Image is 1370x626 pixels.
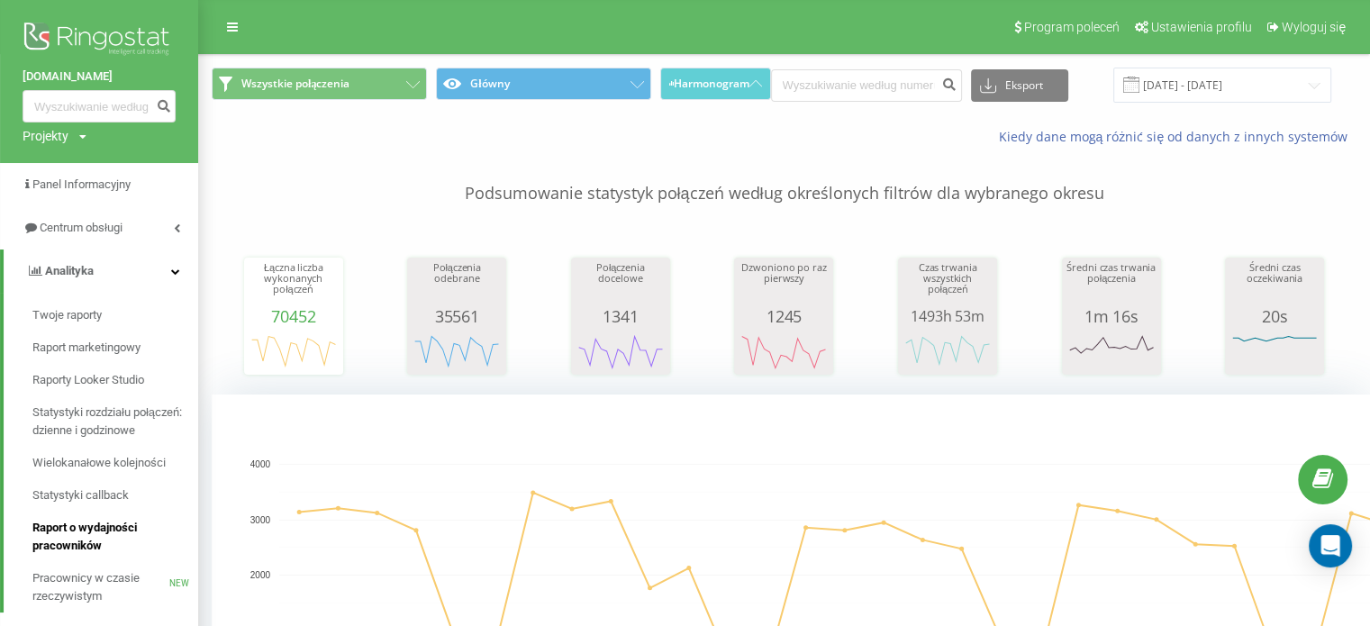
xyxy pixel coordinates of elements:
[1229,262,1320,307] div: Średni czas oczekiwania
[436,68,651,100] button: Główny
[1066,307,1157,325] div: 1m 16s
[903,307,993,325] div: 1493h 53m
[739,307,829,325] div: 1245
[739,262,829,307] div: Dzwoniono po raz pierwszy
[32,479,198,512] a: Statystyki callback
[23,68,176,86] a: [DOMAIN_NAME]
[45,264,94,277] span: Analityka
[32,512,198,562] a: Raport o wydajności pracowników
[576,325,666,379] svg: A chart.
[212,146,1356,205] p: Podsumowanie statystyk połączeń według określonych filtrów dla wybranego okresu
[23,18,176,63] img: Ringostat logo
[32,299,198,331] a: Twoje raporty
[1066,262,1157,307] div: Średni czas trwania połączenia
[32,364,198,396] a: Raporty Looker Studio
[32,371,144,389] span: Raporty Looker Studio
[576,307,666,325] div: 1341
[250,459,271,469] text: 4000
[4,249,198,293] a: Analityka
[32,306,102,324] span: Twoje raporty
[971,69,1068,102] button: Eksport
[249,307,339,325] div: 70452
[23,127,68,145] div: Projekty
[23,90,176,122] input: Wyszukiwanie według numeru
[576,262,666,307] div: Połączenia docelowe
[1024,20,1120,34] span: Program poleceń
[1309,524,1352,567] div: Open Intercom Messenger
[903,325,993,379] svg: A chart.
[32,454,166,472] span: Wielokanałowe kolejności
[32,177,131,191] span: Panel Informacyjny
[1282,20,1346,34] span: Wyloguj się
[32,331,198,364] a: Raport marketingowy
[32,396,198,447] a: Statystyki rozdziału połączeń: dzienne i godzinowe
[249,262,339,307] div: Łączna liczba wykonanych połączeń
[903,262,993,307] div: Czas trwania wszystkich połączeń
[998,128,1356,145] a: Kiedy dane mogą różnić się od danych z innych systemów
[32,562,198,612] a: Pracownicy w czasie rzeczywistymNEW
[32,447,198,479] a: Wielokanałowe kolejności
[739,325,829,379] svg: A chart.
[32,569,169,605] span: Pracownicy w czasie rzeczywistym
[32,339,141,357] span: Raport marketingowy
[250,570,271,580] text: 2000
[249,325,339,379] svg: A chart.
[1229,325,1320,379] svg: A chart.
[674,77,749,90] span: Harmonogram
[412,262,502,307] div: Połączenia odebrane
[660,68,770,100] button: Harmonogram
[412,307,502,325] div: 35561
[241,77,349,91] span: Wszystkie połączenia
[771,69,962,102] input: Wyszukiwanie według numeru
[1066,325,1157,379] svg: A chart.
[32,519,189,555] span: Raport o wydajności pracowników
[412,325,502,379] svg: A chart.
[1229,307,1320,325] div: 20s
[250,515,271,525] text: 3000
[212,68,427,100] button: Wszystkie połączenia
[32,404,189,440] span: Statystyki rozdziału połączeń: dzienne i godzinowe
[1151,20,1252,34] span: Ustawienia profilu
[32,486,129,504] span: Statystyki callback
[40,221,122,234] span: Centrum obsługi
